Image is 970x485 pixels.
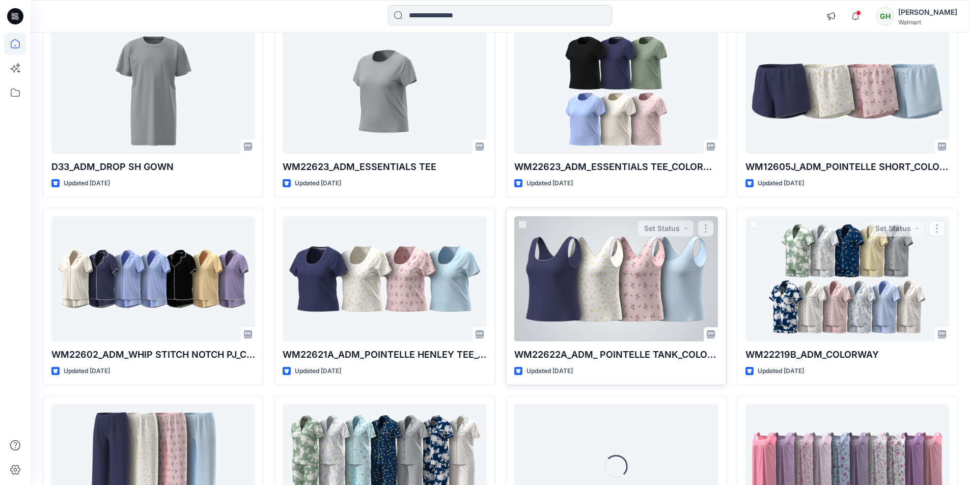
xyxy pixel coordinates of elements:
a: WM22623_ADM_ESSENTIALS TEE_COLORWAY [514,28,718,154]
a: WM22621A_ADM_POINTELLE HENLEY TEE_COLORWAY [283,216,486,342]
p: Updated [DATE] [526,178,573,189]
p: WM12605J_ADM_POINTELLE SHORT_COLORWAY [745,160,949,174]
p: Updated [DATE] [295,366,341,377]
a: WM22622A_ADM_ POINTELLE TANK_COLORWAY [514,216,718,342]
p: D33_ADM_DROP SH GOWN [51,160,255,174]
p: Updated [DATE] [758,178,804,189]
p: Updated [DATE] [64,178,110,189]
a: WM22623_ADM_ESSENTIALS TEE [283,28,486,154]
a: D33_ADM_DROP SH GOWN [51,28,255,154]
p: Updated [DATE] [758,366,804,377]
p: WM22623_ADM_ESSENTIALS TEE_COLORWAY [514,160,718,174]
div: [PERSON_NAME] [898,6,957,18]
a: WM12605J_ADM_POINTELLE SHORT_COLORWAY [745,28,949,154]
div: Walmart [898,18,957,26]
p: WM22622A_ADM_ POINTELLE TANK_COLORWAY [514,348,718,362]
a: WM22602_ADM_WHIP STITCH NOTCH PJ_COLORWAY [51,216,255,342]
p: WM22219B_ADM_COLORWAY [745,348,949,362]
p: Updated [DATE] [64,366,110,377]
p: Updated [DATE] [526,366,573,377]
p: WM22621A_ADM_POINTELLE HENLEY TEE_COLORWAY [283,348,486,362]
p: WM22602_ADM_WHIP STITCH NOTCH PJ_COLORWAY [51,348,255,362]
a: WM22219B_ADM_COLORWAY [745,216,949,342]
div: GH [876,7,894,25]
p: WM22623_ADM_ESSENTIALS TEE [283,160,486,174]
p: Updated [DATE] [295,178,341,189]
